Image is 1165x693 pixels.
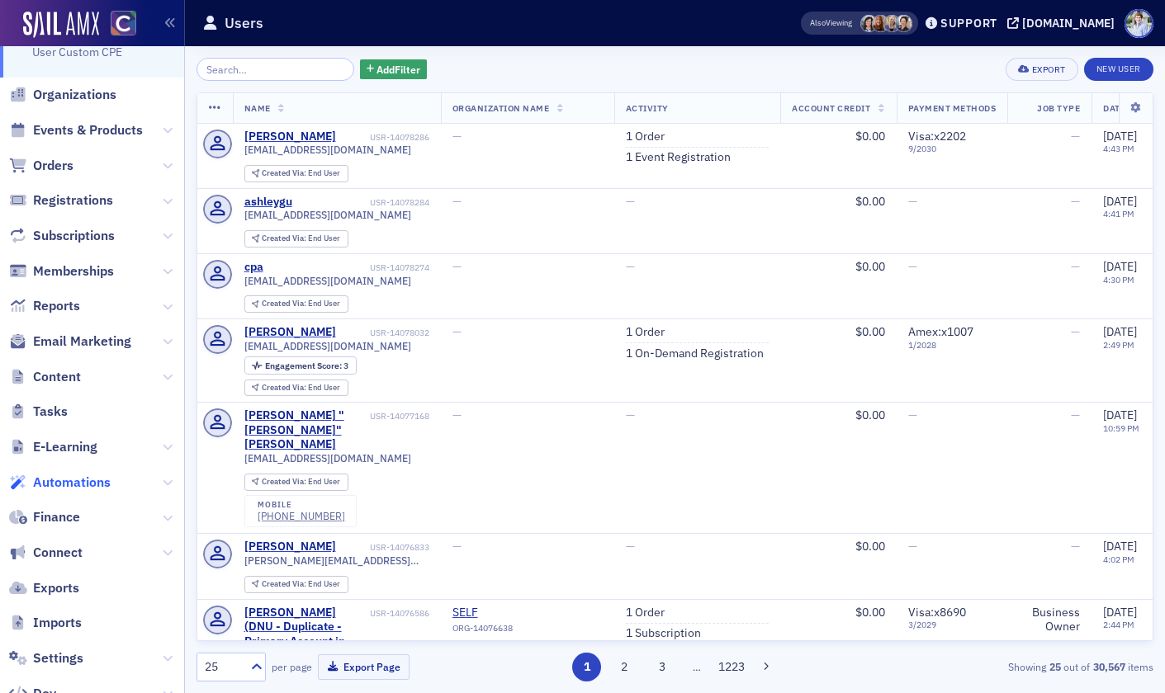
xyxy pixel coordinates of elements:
[244,195,292,210] div: ashleygu
[1071,324,1080,339] span: —
[262,384,340,393] div: End User
[262,233,308,243] span: Created Via :
[266,262,429,273] div: USR-14078274
[244,209,411,221] span: [EMAIL_ADDRESS][DOMAIN_NAME]
[244,165,348,182] div: Created Via: End User
[685,659,708,674] span: …
[9,614,82,632] a: Imports
[244,379,348,397] div: Created Via: End User
[855,129,885,144] span: $0.00
[1125,9,1153,38] span: Profile
[908,324,973,339] span: Amex : x1007
[940,16,997,31] div: Support
[244,356,357,375] div: Engagement Score: 3
[452,324,462,339] span: —
[244,230,348,247] div: Created Via: End User
[262,234,340,243] div: End User
[1084,58,1153,81] a: New User
[32,45,122,59] a: User Custom CPE
[452,623,603,639] div: ORG-14076638
[626,194,635,209] span: —
[258,510,345,522] a: [PHONE_NUMBER]
[244,606,367,678] a: [PERSON_NAME] (DNU - Duplicate - Primary Account in [GEOGRAPHIC_DATA]-14125
[792,102,870,114] span: Account Credit
[111,11,136,36] img: SailAMX
[244,408,367,452] div: [PERSON_NAME] "[PERSON_NAME]" [PERSON_NAME]
[860,15,878,32] span: Stacy Svendsen
[908,408,917,422] span: —
[9,438,97,456] a: E-Learning
[626,150,731,165] a: 1 Event Registration
[244,325,336,340] a: [PERSON_NAME]
[1103,554,1134,565] time: 4:02 PM
[452,408,462,422] span: —
[244,554,429,567] span: [PERSON_NAME][EMAIL_ADDRESS][PERSON_NAME][DOMAIN_NAME]
[452,102,550,114] span: Organization Name
[908,194,917,209] span: —
[9,649,83,667] a: Settings
[1103,539,1137,554] span: [DATE]
[370,411,429,422] div: USR-14077168
[205,658,241,676] div: 25
[33,438,97,456] span: E-Learning
[265,360,343,371] span: Engagement Score :
[9,157,73,175] a: Orders
[33,332,131,351] span: Email Marketing
[339,328,429,338] div: USR-14078032
[452,606,603,620] a: SELF
[908,129,966,144] span: Visa : x2202
[572,653,601,681] button: 1
[626,325,665,340] a: 1 Order
[9,474,111,492] a: Automations
[626,539,635,554] span: —
[452,194,462,209] span: —
[1032,65,1066,74] div: Export
[908,620,997,630] span: 3 / 2029
[244,275,411,287] span: [EMAIL_ADDRESS][DOMAIN_NAME]
[33,544,83,562] span: Connect
[33,157,73,175] span: Orders
[647,653,676,681] button: 3
[33,508,80,526] span: Finance
[1071,259,1080,274] span: —
[855,324,885,339] span: $0.00
[33,368,81,386] span: Content
[1046,659,1063,674] strong: 25
[1103,129,1137,144] span: [DATE]
[846,659,1153,674] div: Showing out of items
[1103,339,1134,351] time: 2:49 PM
[244,102,271,114] span: Name
[197,58,354,81] input: Search…
[9,403,68,421] a: Tasks
[908,102,997,114] span: Payment Methods
[262,382,308,393] span: Created Via :
[23,12,99,38] a: SailAMX
[295,197,429,208] div: USR-14078284
[855,194,885,209] span: $0.00
[262,476,308,487] span: Created Via :
[33,614,82,632] span: Imports
[855,605,885,620] span: $0.00
[1103,208,1134,219] time: 4:41 PM
[318,654,410,680] button: Export Page
[244,295,348,313] div: Created Via: End User
[262,578,308,589] span: Created Via :
[626,346,764,361] a: 1 On-Demand Registration
[244,260,263,275] a: cpa
[244,130,336,144] a: [PERSON_NAME]
[1103,324,1137,339] span: [DATE]
[244,474,348,491] div: Created Via: End User
[33,262,114,280] span: Memberships
[258,500,345,510] div: mobile
[452,259,462,274] span: —
[1103,422,1139,434] time: 10:59 PM
[9,121,143,139] a: Events & Products
[262,299,340,309] div: End User
[908,605,966,620] span: Visa : x8690
[244,144,411,156] span: [EMAIL_ADDRESS][DOMAIN_NAME]
[1103,274,1134,285] time: 4:30 PM
[370,608,429,619] div: USR-14076586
